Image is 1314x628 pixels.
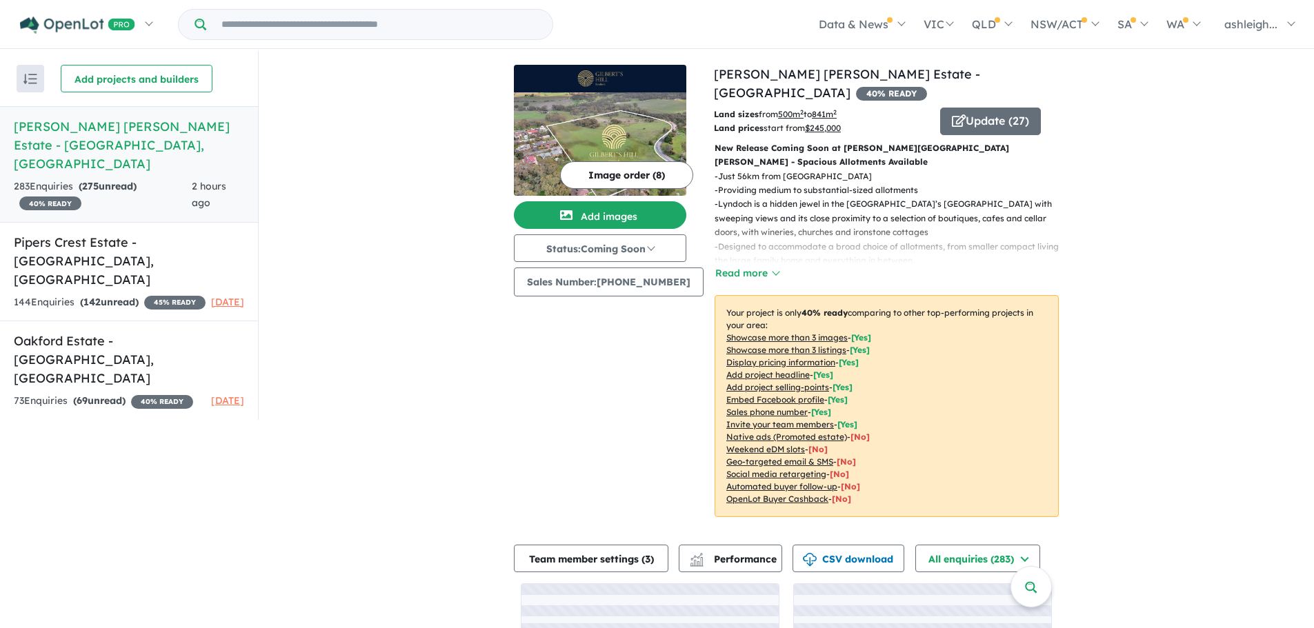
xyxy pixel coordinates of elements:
u: Showcase more than 3 images [726,332,848,343]
span: 275 [82,180,99,192]
div: 73 Enquir ies [14,393,193,409]
button: Performance [679,545,782,572]
span: 2 hours ago [192,180,226,209]
u: OpenLot Buyer Cashback [726,494,828,504]
u: Invite your team members [726,419,834,429]
img: Gilbert's Hill Estate - Lyndoch [514,92,686,196]
span: 40 % READY [856,87,927,101]
p: - Designed to accommodate a broad choice of allotments, from smaller compact living to the large ... [715,240,1070,268]
span: Performance [692,553,777,565]
span: [No] [850,432,870,442]
h5: Pipers Crest Estate - [GEOGRAPHIC_DATA] , [GEOGRAPHIC_DATA] [14,233,244,289]
a: Gilbert's Hill Estate - Lyndoch LogoGilbert's Hill Estate - Lyndoch [514,65,686,196]
u: Native ads (Promoted estate) [726,432,847,442]
strong: ( unread) [79,180,137,192]
a: [PERSON_NAME] [PERSON_NAME] Estate - [GEOGRAPHIC_DATA] [714,66,980,101]
img: bar-chart.svg [690,557,704,566]
button: Image order (8) [560,161,693,189]
p: from [714,108,930,121]
button: Sales Number:[PHONE_NUMBER] [514,267,704,296]
p: - Providing medium to substantial-sized allotments [715,183,1070,197]
button: Update (27) [940,108,1041,135]
img: sort.svg [23,74,37,84]
span: 3 [645,553,650,565]
span: [No] [832,494,851,504]
u: 500 m [778,109,804,119]
img: download icon [803,553,817,567]
h5: Oakford Estate - [GEOGRAPHIC_DATA] , [GEOGRAPHIC_DATA] [14,332,244,387]
b: 40 % ready [802,307,848,318]
u: Add project headline [726,369,810,380]
u: Geo-targeted email & SMS [726,456,833,467]
div: 144 Enquir ies [14,294,206,311]
p: New Release Coming Soon at [PERSON_NAME][GEOGRAPHIC_DATA][PERSON_NAME] - Spacious Allotments Avai... [715,141,1059,170]
img: Gilbert's Hill Estate - Lyndoch Logo [519,70,681,87]
button: Read more [715,265,779,281]
button: Status:Coming Soon [514,234,686,262]
span: 45 % READY [144,296,206,310]
div: 283 Enquir ies [14,179,192,212]
span: [DATE] [211,296,244,308]
p: start from [714,121,930,135]
u: $ 245,000 [805,123,841,133]
b: Land sizes [714,109,759,119]
u: 841 m [812,109,837,119]
span: [ Yes ] [851,332,871,343]
u: Automated buyer follow-up [726,481,837,492]
span: [ Yes ] [811,407,831,417]
b: Land prices [714,123,764,133]
sup: 2 [800,108,804,116]
span: [No] [837,456,856,467]
u: Social media retargeting [726,469,826,479]
span: 40 % READY [131,395,193,409]
img: Openlot PRO Logo White [20,17,135,34]
span: [ Yes ] [850,345,870,355]
span: [ Yes ] [828,394,848,405]
p: Your project is only comparing to other top-performing projects in your area: - - - - - - - - - -... [715,295,1059,517]
span: ashleigh... [1224,17,1277,31]
span: 69 [77,394,88,407]
span: to [804,109,837,119]
span: [ Yes ] [839,357,859,367]
span: 142 [83,296,101,308]
input: Try estate name, suburb, builder or developer [209,10,550,39]
u: Showcase more than 3 listings [726,345,846,355]
button: CSV download [793,545,904,572]
p: - Just 56km from [GEOGRAPHIC_DATA] [715,170,1070,183]
button: All enquiries (283) [915,545,1040,572]
strong: ( unread) [73,394,126,407]
sup: 2 [833,108,837,116]
u: Sales phone number [726,407,808,417]
span: [ Yes ] [813,369,833,380]
u: Embed Facebook profile [726,394,824,405]
span: [ Yes ] [833,382,853,392]
img: line-chart.svg [690,553,703,560]
u: Display pricing information [726,357,835,367]
u: Add project selling-points [726,382,829,392]
button: Add projects and builders [61,65,212,92]
span: [No] [808,444,828,454]
button: Team member settings (3) [514,545,668,572]
span: 40 % READY [19,196,81,210]
span: [No] [841,481,860,492]
p: - Lyndoch is a hidden jewel in the [GEOGRAPHIC_DATA]’s [GEOGRAPHIC_DATA] with sweeping views and ... [715,197,1070,239]
button: Add images [514,201,686,229]
strong: ( unread) [80,296,139,308]
span: [No] [830,469,849,479]
span: [DATE] [211,394,244,407]
h5: [PERSON_NAME] [PERSON_NAME] Estate - [GEOGRAPHIC_DATA] , [GEOGRAPHIC_DATA] [14,117,244,173]
span: [ Yes ] [837,419,857,429]
u: Weekend eDM slots [726,444,805,454]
